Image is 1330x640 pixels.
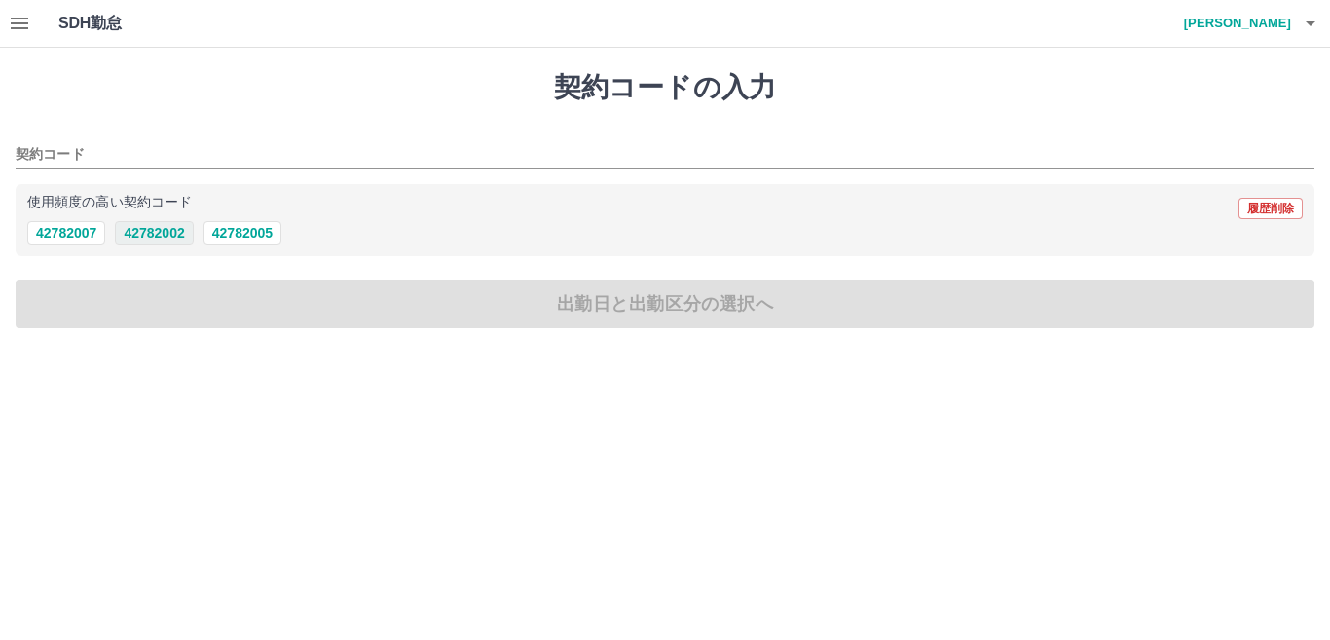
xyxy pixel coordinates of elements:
button: 42782005 [203,221,281,245]
button: 42782007 [27,221,105,245]
p: 使用頻度の高い契約コード [27,196,192,209]
h1: 契約コードの入力 [16,71,1314,104]
button: 42782002 [115,221,193,245]
button: 履歴削除 [1238,198,1303,219]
